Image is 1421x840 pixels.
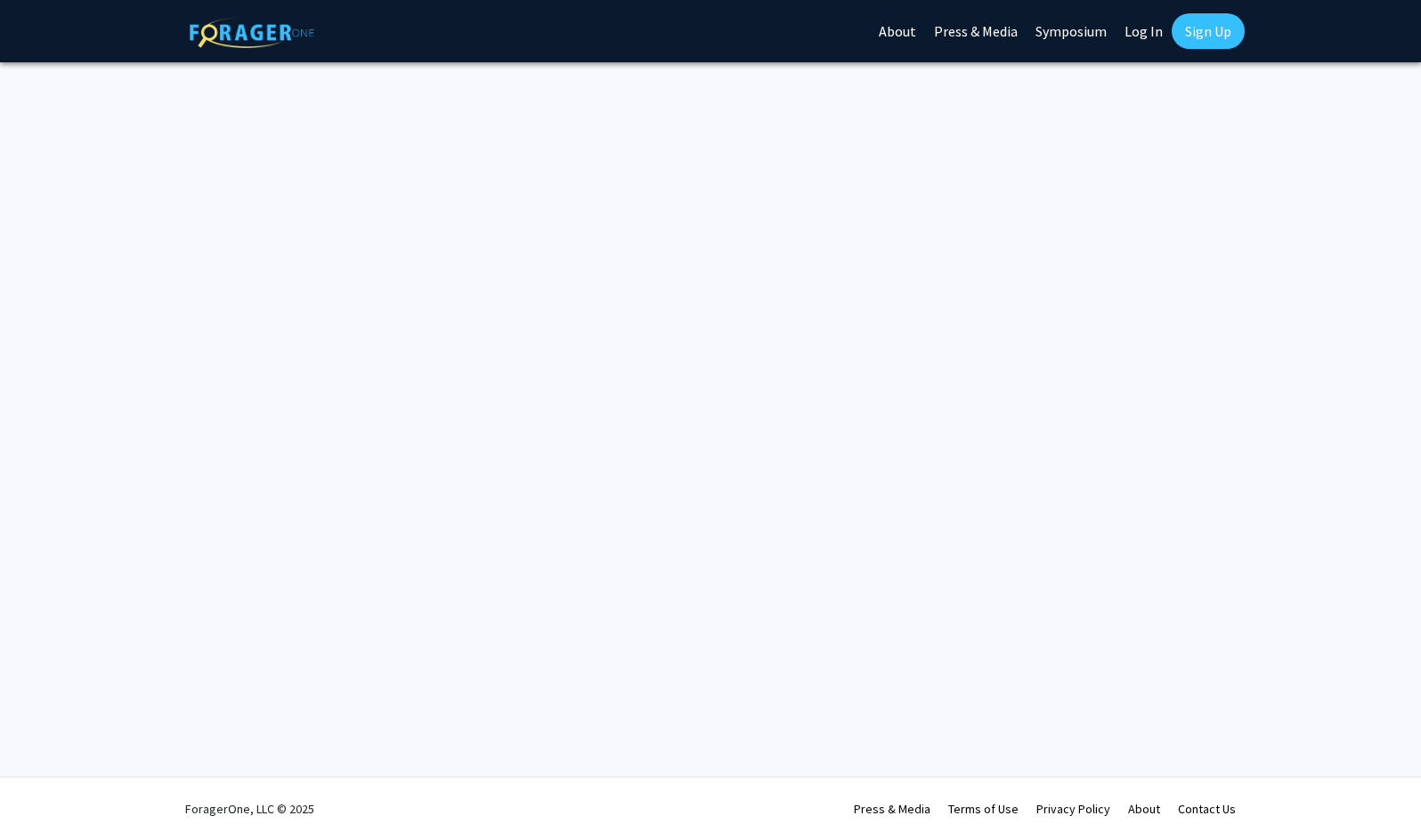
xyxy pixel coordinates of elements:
[1128,801,1160,817] a: About
[185,778,314,840] div: ForagerOne, LLC © 2025
[1178,801,1236,817] a: Contact Us
[190,17,314,48] img: ForagerOne Logo
[948,801,1019,817] a: Terms of Use
[854,801,930,817] a: Press & Media
[1036,801,1110,817] a: Privacy Policy
[1172,13,1245,49] a: Sign Up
